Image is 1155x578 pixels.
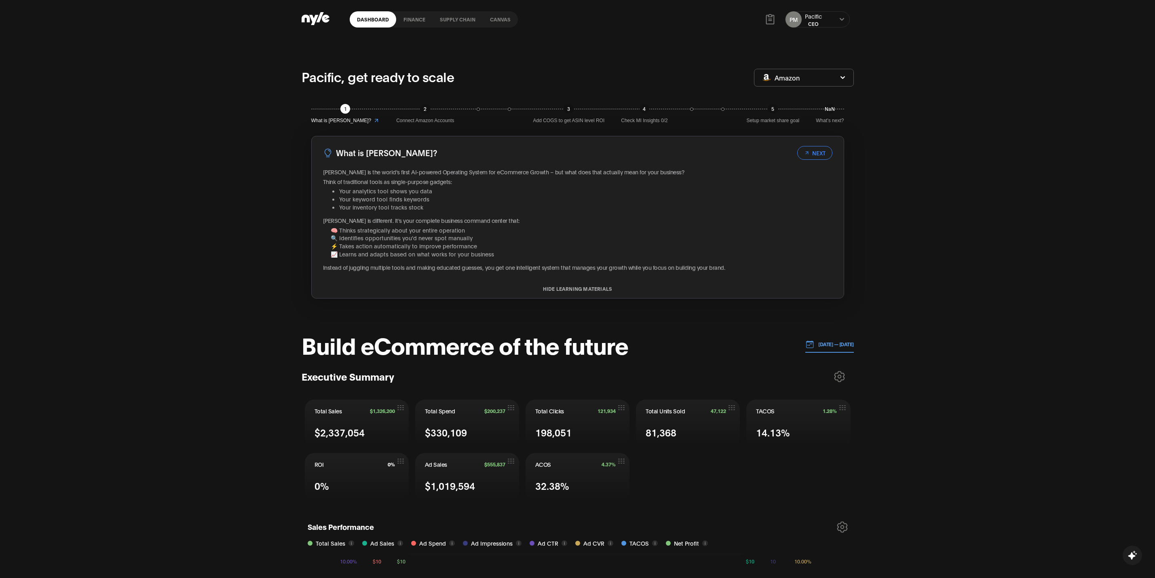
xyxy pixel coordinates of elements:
[702,540,708,546] button: i
[747,117,800,125] span: Setup market share goal
[746,558,754,564] tspan: $10
[312,286,844,292] button: HIDE LEARNING MATERIALS
[415,453,519,500] button: Ad Sales$555,837$1,019,594
[805,12,822,27] button: PacificCEO
[370,539,394,548] span: Ad Sales
[350,11,396,28] a: Dashboard
[483,11,518,28] a: Canvas
[602,462,616,467] span: 4.37%
[756,425,790,439] span: 14.13%
[323,216,832,224] p: [PERSON_NAME] is different. It's your complete business command center that:
[533,117,605,125] span: Add COGS to get ASIN level ROI
[339,187,832,195] li: Your analytics tool shows you data
[768,104,778,114] div: 5
[535,425,572,439] span: 198,051
[516,540,522,546] button: i
[323,168,832,176] p: [PERSON_NAME] is the world's first AI-powered Operating System for eCommerce Growth – but what do...
[674,539,699,548] span: Net Profit
[340,558,357,564] tspan: 10.00%
[652,540,658,546] button: i
[629,539,649,548] span: TACOS
[746,400,850,447] button: TACOS1.28%14.13%
[388,462,395,467] span: 0%
[396,117,454,125] span: Connect Amazon Accounts
[636,400,740,447] button: Total Units Sold47,12281,368
[323,178,832,186] p: Think of traditional tools as single-purpose gadgets:
[805,20,822,27] div: CEO
[797,146,832,160] button: NEXT
[794,558,811,564] tspan: 10.00%
[646,425,676,439] span: 81,368
[825,104,835,114] div: NaN
[608,540,613,546] button: i
[397,540,403,546] button: i
[420,104,430,114] div: 2
[323,263,832,271] p: Instead of juggling multiple tools and making educated guesses, you get one intelligent system th...
[564,104,574,114] div: 3
[535,460,551,468] span: ACOS
[331,250,832,258] li: 📈 Learns and adapts based on what works for your business
[526,400,629,447] button: Total Clicks121,934198,051
[323,148,333,158] img: LightBulb
[302,67,454,86] p: Pacific, get ready to scale
[315,460,324,468] span: ROI
[770,558,776,564] tspan: 10
[415,400,519,447] button: Total Spend$200,237$330,109
[339,203,832,211] li: Your inventory tool tracks stock
[535,407,564,415] span: Total Clicks
[308,521,374,535] h1: Sales Performance
[331,234,832,242] li: 🔍 Identifies opportunities you'd never spot manually
[425,407,455,415] span: Total Spend
[315,425,365,439] span: $2,337,054
[775,73,800,82] span: Amazon
[397,558,405,564] tspan: $10
[711,408,726,414] span: 47,122
[640,104,649,114] div: 4
[538,539,558,548] span: Ad CTR
[331,226,832,234] li: 🧠 Thinks strategically about your entire operation
[805,12,822,20] div: Pacific
[785,11,802,28] button: PM
[433,11,483,28] a: Supply chain
[370,408,395,414] span: $1,326,200
[814,341,854,348] p: [DATE] — [DATE]
[823,408,837,414] span: 1.28%
[373,558,381,564] tspan: $10
[315,407,342,415] span: Total Sales
[340,104,350,114] div: 1
[425,425,467,439] span: $330,109
[348,540,354,546] button: i
[425,478,475,493] span: $1,019,594
[805,340,814,349] img: 01.01.24 — 07.01.24
[816,117,844,125] span: What’s next?
[562,540,567,546] button: i
[336,146,437,159] h3: What is [PERSON_NAME]?
[805,336,854,353] button: [DATE] — [DATE]
[756,407,775,415] span: TACOS
[526,453,629,500] button: ACOS4.37%32.38%
[302,370,394,383] h3: Executive Summary
[331,242,832,250] li: ⚡ Takes action automatically to improve performance
[535,478,569,493] span: 32.38%
[598,408,616,414] span: 121,934
[396,11,433,28] a: finance
[419,539,446,548] span: Ad Spend
[305,400,409,447] button: Total Sales$1,326,200$2,337,054
[484,408,505,414] span: $200,237
[583,539,604,548] span: Ad CVR
[621,117,667,125] span: Check MI Insights 0/2
[311,117,372,125] span: What is [PERSON_NAME]?
[339,195,832,203] li: Your keyword tool finds keywords
[315,478,329,493] span: 0%
[425,460,447,468] span: Ad Sales
[449,540,455,546] button: i
[316,539,345,548] span: Total Sales
[754,69,854,87] button: Amazon
[484,462,505,467] span: $555,837
[646,407,685,415] span: Total Units Sold
[305,453,409,500] button: ROI0%0%
[471,539,513,548] span: Ad Impressions
[762,74,771,81] img: Amazon
[302,332,628,357] h1: Build eCommerce of the future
